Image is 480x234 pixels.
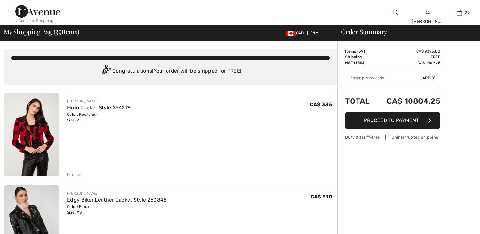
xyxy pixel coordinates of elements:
[286,31,306,35] span: CAD
[375,49,440,54] td: CA$ 9395.00
[345,68,423,88] input: Promo code
[457,9,462,16] img: My Bag
[311,194,332,200] span: CA$ 310
[345,134,440,140] div: Duty & tariff-free | Uninterrupted shipping
[364,117,419,123] span: Proceed to Payment
[345,112,440,129] button: Proceed to Payment
[375,60,440,66] td: CA$ 1409.25
[286,31,296,36] img: Canadian Dollar
[310,31,318,35] span: EN
[56,27,62,35] span: 39
[4,29,79,35] span: My Shopping Bag ( Items)
[345,90,375,112] td: Total
[15,5,60,18] img: 1ère Avenue
[67,112,131,123] div: Color: Red/black Size: 2
[444,9,475,16] a: 39
[423,75,435,81] span: Apply
[345,60,375,66] td: HST (15%)
[100,65,112,78] img: Congratulation2.svg
[333,29,476,35] div: Order Summary
[11,65,330,78] div: Congratulations! Your order will be shipped for FREE!
[345,49,375,54] td: Items ( )
[4,93,59,176] img: Moto Jacket Style 254278
[465,10,470,16] span: 39
[67,105,131,111] a: Moto Jacket Style 254278
[15,18,54,23] div: < Continue Shopping
[412,18,443,25] div: [PERSON_NAME]
[67,197,167,203] a: Edgy Biker Leather Jacket Style 253848
[425,9,430,16] img: My Info
[425,10,430,16] a: Sign In
[358,49,364,54] span: 39
[67,204,167,215] div: Color: Black Size: XS
[375,54,440,60] td: Free
[310,101,332,107] span: CA$ 335
[345,54,375,60] td: Shipping
[375,90,440,112] td: CA$ 10804.25
[67,191,167,196] div: [PERSON_NAME]
[67,172,82,178] div: Remove
[393,9,398,16] img: search the website
[67,98,131,104] div: [PERSON_NAME]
